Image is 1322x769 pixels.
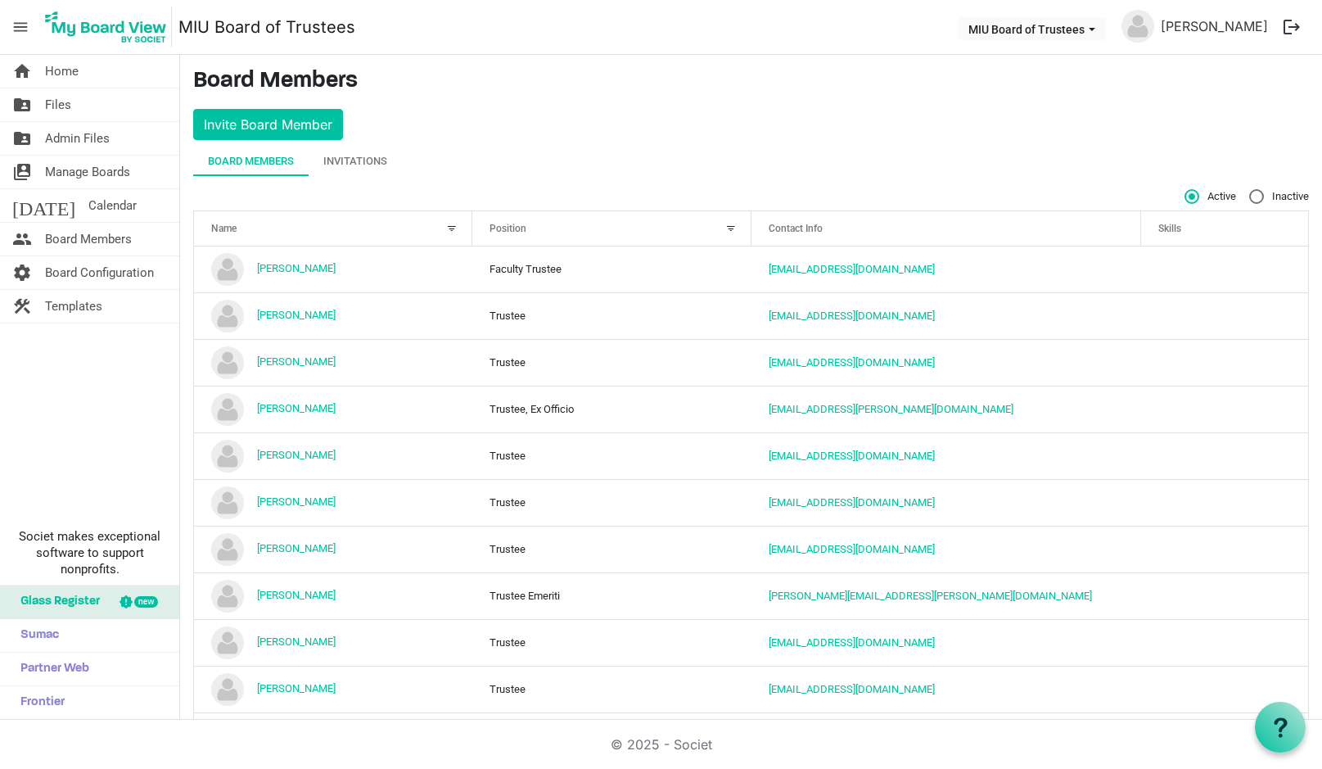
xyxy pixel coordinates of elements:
[769,683,935,695] a: [EMAIL_ADDRESS][DOMAIN_NAME]
[12,156,32,188] span: switch_account
[45,122,110,155] span: Admin Files
[194,432,472,479] td: Brian Levine is template cell column header Name
[1141,666,1308,712] td: is template cell column header Skills
[1141,339,1308,386] td: is template cell column header Skills
[1141,619,1308,666] td: is template cell column header Skills
[472,572,751,619] td: Trustee Emeriti column header Position
[194,386,472,432] td: Bill Smith is template cell column header Name
[211,300,244,332] img: no-profile-picture.svg
[7,528,172,577] span: Societ makes exceptional software to support nonprofits.
[45,256,154,289] span: Board Configuration
[45,223,132,256] span: Board Members
[472,666,751,712] td: Trustee column header Position
[12,189,75,222] span: [DATE]
[211,580,244,613] img: no-profile-picture.svg
[193,147,1309,176] div: tab-header
[12,122,32,155] span: folder_shared
[751,479,1141,526] td: bcurrivan@gmail.com is template cell column header Contact Info
[751,292,1141,339] td: yingwu.zhong@funplus.com is template cell column header Contact Info
[194,712,472,759] td: Doug Greenfield is template cell column header Name
[257,402,336,414] a: [PERSON_NAME]
[472,619,751,666] td: Trustee column header Position
[194,339,472,386] td: Barbara Dreier is template cell column header Name
[323,153,387,170] div: Invitations
[472,479,751,526] td: Trustee column header Position
[194,479,472,526] td: Bruce Currivan is template cell column header Name
[211,393,244,426] img: no-profile-picture.svg
[40,7,178,47] a: My Board View Logo
[211,486,244,519] img: no-profile-picture.svg
[257,262,336,274] a: [PERSON_NAME]
[12,88,32,121] span: folder_shared
[208,153,294,170] div: Board Members
[958,17,1106,40] button: MIU Board of Trustees dropdownbutton
[257,542,336,554] a: [PERSON_NAME]
[769,496,935,509] a: [EMAIL_ADDRESS][DOMAIN_NAME]
[769,590,1092,602] a: [PERSON_NAME][EMAIL_ADDRESS][PERSON_NAME][DOMAIN_NAME]
[257,495,336,508] a: [PERSON_NAME]
[12,55,32,88] span: home
[751,712,1141,759] td: greenfield.doug@gmail.com is template cell column header Contact Info
[1141,572,1308,619] td: is template cell column header Skills
[1121,10,1154,43] img: no-profile-picture.svg
[12,686,65,719] span: Frontier
[194,666,472,712] td: Donna Jones is template cell column header Name
[45,88,71,121] span: Files
[472,386,751,432] td: Trustee, Ex Officio column header Position
[257,309,336,321] a: [PERSON_NAME]
[1141,526,1308,572] td: is template cell column header Skills
[769,636,935,649] a: [EMAIL_ADDRESS][DOMAIN_NAME]
[611,736,712,753] a: © 2025 - Societ
[1184,189,1236,204] span: Active
[751,432,1141,479] td: blevine@tm.org is template cell column header Contact Info
[12,653,89,685] span: Partner Web
[211,346,244,379] img: no-profile-picture.svg
[193,68,1309,96] h3: Board Members
[769,310,935,322] a: [EMAIL_ADDRESS][DOMAIN_NAME]
[1141,247,1308,292] td: is template cell column header Skills
[472,247,751,292] td: Faculty Trustee column header Position
[1141,432,1308,479] td: is template cell column header Skills
[472,526,751,572] td: Trustee column header Position
[751,526,1141,572] td: cking@miu.edu is template cell column header Contact Info
[178,11,355,43] a: MIU Board of Trustees
[751,247,1141,292] td: akouider@miu.edu is template cell column header Contact Info
[769,543,935,555] a: [EMAIL_ADDRESS][DOMAIN_NAME]
[257,355,336,368] a: [PERSON_NAME]
[1141,479,1308,526] td: is template cell column header Skills
[1141,712,1308,759] td: is template cell column header Skills
[1141,386,1308,432] td: is template cell column header Skills
[211,627,244,659] img: no-profile-picture.svg
[134,596,158,608] div: new
[1249,189,1309,204] span: Inactive
[769,450,935,462] a: [EMAIL_ADDRESS][DOMAIN_NAME]
[1154,10,1275,43] a: [PERSON_NAME]
[211,673,244,706] img: no-profile-picture.svg
[211,533,244,566] img: no-profile-picture.svg
[769,223,823,234] span: Contact Info
[40,7,172,47] img: My Board View Logo
[12,619,59,652] span: Sumac
[194,292,472,339] td: andy zhong is template cell column header Name
[751,572,1141,619] td: chris@hartnett.com is template cell column header Contact Info
[257,449,336,461] a: [PERSON_NAME]
[472,339,751,386] td: Trustee column header Position
[1158,223,1181,234] span: Skills
[12,586,100,618] span: Glass Register
[257,589,336,601] a: [PERSON_NAME]
[769,263,935,275] a: [EMAIL_ADDRESS][DOMAIN_NAME]
[769,356,935,369] a: [EMAIL_ADDRESS][DOMAIN_NAME]
[12,290,32,323] span: construction
[1275,10,1309,44] button: logout
[472,432,751,479] td: Trustee column header Position
[1141,292,1308,339] td: is template cell column header Skills
[211,253,244,286] img: no-profile-picture.svg
[45,156,130,188] span: Manage Boards
[751,666,1141,712] td: donnaj617@gmail.com is template cell column header Contact Info
[5,11,36,43] span: menu
[751,619,1141,666] td: hridayatmavan1008@gmail.com is template cell column header Contact Info
[472,712,751,759] td: Trustee Emeriti column header Position
[88,189,137,222] span: Calendar
[257,636,336,648] a: [PERSON_NAME]
[194,247,472,292] td: Amine Kouider is template cell column header Name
